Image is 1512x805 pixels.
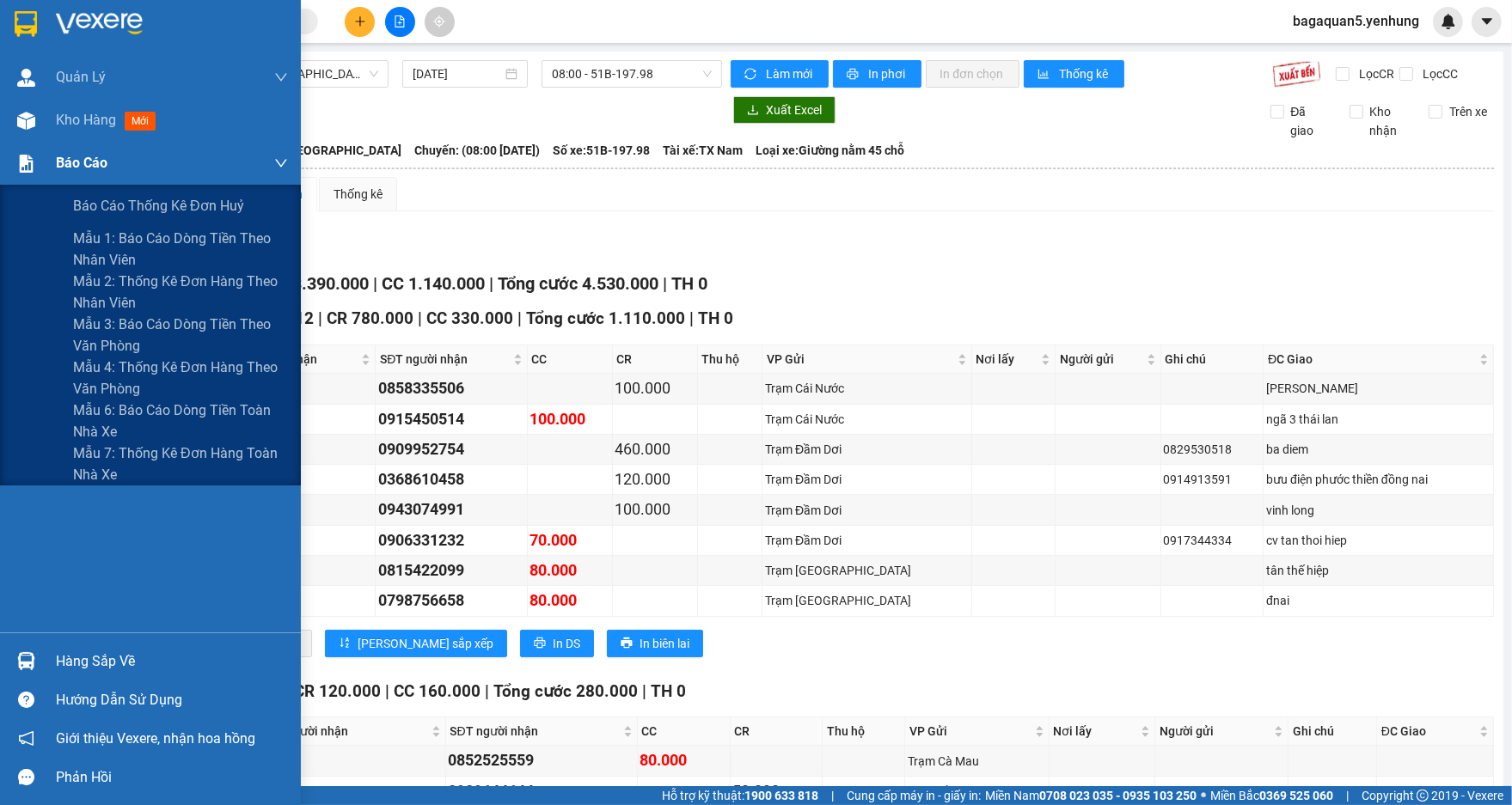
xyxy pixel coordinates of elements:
span: printer [621,637,633,650]
span: [PERSON_NAME] sắp xếp [358,634,493,653]
div: vinh long [1266,501,1491,520]
div: Trạm Đầm Dơi [765,440,968,459]
button: caret-down [1472,7,1502,37]
td: 0815422099 [376,556,527,586]
span: Tài xế: TX Nam [663,141,743,160]
div: thao [230,437,372,461]
img: warehouse-icon [17,652,35,670]
span: Báo cáo thống kê đơn huỷ [73,195,244,216]
td: a [259,746,446,776]
span: TH 0 [671,273,707,294]
span: | [689,308,694,328]
span: Tổng cước 4.530.000 [498,273,658,294]
div: XUÂN [112,56,260,76]
th: CC [528,345,613,374]
td: thao [228,435,376,465]
div: Trạm Cái Nước [765,379,968,398]
div: 0829530518 [1164,440,1261,459]
span: 08:00 - 51B-197.98 [552,61,712,87]
th: CR [731,717,823,746]
span: Mẫu 2: Thống kê đơn hàng theo nhân viên [73,271,288,314]
div: a [230,376,372,400]
div: kha [230,497,372,521]
img: solution-icon [17,155,35,173]
td: Trạm Đầm Dơi [762,465,971,495]
span: TH 0 [698,308,733,328]
th: Ghi chú [1289,717,1377,746]
span: Loại xe: Giường nằm 45 chỗ [756,141,904,160]
span: | [831,786,834,805]
div: 0915450514 [378,407,523,431]
span: Miền Nam [985,786,1197,805]
td: Trạm Cà Mau [905,746,1049,776]
span: Chuyến: (08:00 [DATE]) [414,141,540,160]
span: Báo cáo [56,152,107,174]
td: 0909952754 [376,435,527,465]
span: ĐC Giao [1381,722,1476,741]
span: Miền Bắc [1210,786,1333,805]
span: | [1346,786,1349,805]
td: a [228,374,376,404]
span: Giới thiệu Vexere, nhận hoa hồng [56,728,255,749]
button: aim [425,7,455,37]
span: Lọc CR [1352,64,1397,83]
span: Người gửi [1060,350,1142,369]
span: CC 330.000 [426,308,513,328]
div: a [261,748,443,772]
button: sort-ascending[PERSON_NAME] sắp xếp [325,630,507,657]
span: bagaquan5.yenhung [1279,10,1433,32]
div: 0 [230,558,372,582]
div: 100.000 [530,407,609,431]
span: Hỗ trợ kỹ thuật: [662,786,818,805]
div: 120.000 [615,467,695,491]
span: | [385,681,389,701]
td: Trạm Phú Tân [762,586,971,616]
img: icon-new-feature [1441,14,1456,29]
span: down [274,70,288,84]
span: CR 120.000 [294,681,381,701]
div: 0858335506 [378,376,523,400]
span: CC 1.140.000 [382,273,485,294]
div: 70.000 [530,528,609,552]
span: ĐC Giao [1268,350,1476,369]
span: Kho hàng [56,112,116,128]
div: 100.000 [615,497,695,521]
div: Trạm Đầm Dơi [765,531,968,550]
span: Nơi lấy [1054,722,1138,741]
td: Trạm Đầm Dơi [762,526,971,556]
th: Thu hộ [823,717,905,746]
span: question-circle [18,692,34,708]
td: Trạm Phú Tân [762,556,971,586]
span: CR 780.000 [327,308,413,328]
span: Thống kê [1059,64,1111,83]
img: logo-vxr [15,11,37,37]
div: 0943074991 [378,497,523,521]
td: kha [228,495,376,525]
div: 80.000 [530,589,609,613]
td: Trạm Đầm Dơi [762,435,971,465]
img: 9k= [1272,60,1321,88]
span: printer [847,68,861,82]
div: 0798756658 [378,589,523,613]
span: ⚪️ [1201,792,1206,799]
span: | [318,308,322,328]
span: sort-ascending [339,637,351,650]
button: file-add [385,7,415,37]
span: In DS [553,634,580,653]
strong: 0369 525 060 [1259,789,1333,802]
div: Trạm Cái Nước [765,410,968,429]
th: CR [613,345,698,374]
td: Trạm Cái Nước [762,405,971,435]
span: file-add [394,15,406,27]
span: plus [354,15,366,27]
button: syncLàm mới [731,60,829,88]
span: Tổng cước 1.110.000 [526,308,685,328]
span: notification [18,730,34,747]
td: ngo [228,526,376,556]
th: Thu hộ [698,345,763,374]
span: Nhận: [112,16,152,34]
td: 0798756658 [376,586,527,616]
span: Đã giao [1284,102,1337,140]
img: warehouse-icon [17,112,35,130]
span: Cung cấp máy in - giấy in: [847,786,981,805]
